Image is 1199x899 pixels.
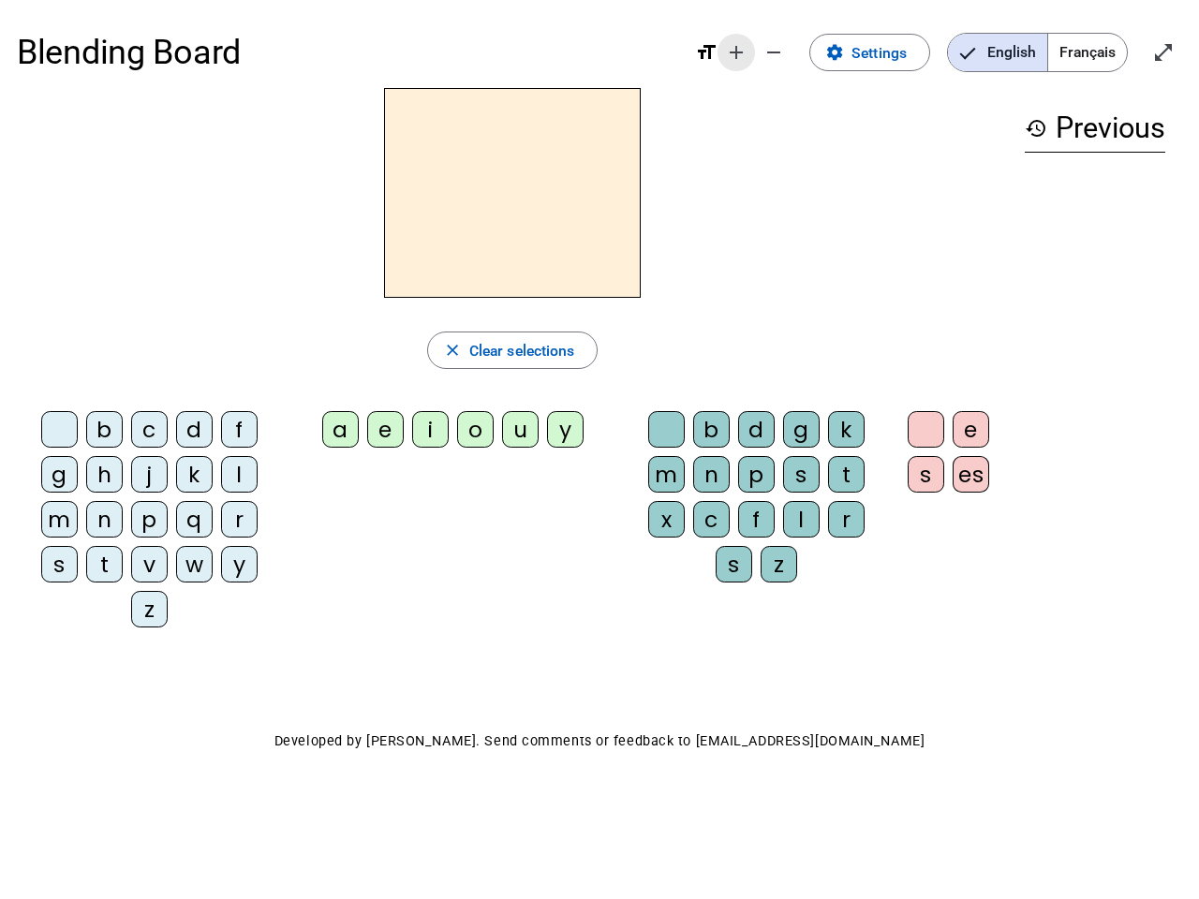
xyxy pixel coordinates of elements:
[412,411,449,448] div: i
[783,501,820,538] div: l
[221,501,258,538] div: r
[948,34,1047,71] span: English
[221,546,258,582] div: y
[502,411,539,448] div: u
[783,411,820,448] div: g
[322,411,359,448] div: a
[648,501,685,538] div: x
[221,411,258,448] div: f
[131,411,168,448] div: c
[738,411,775,448] div: d
[427,332,599,369] button: Clear selections
[825,43,844,62] mat-icon: settings
[86,456,123,493] div: h
[131,591,168,627] div: z
[176,456,213,493] div: k
[761,546,797,582] div: z
[947,33,1128,72] mat-button-toggle-group: Language selection
[457,411,494,448] div: o
[547,411,584,448] div: y
[131,456,168,493] div: j
[131,501,168,538] div: p
[1145,34,1182,71] button: Enter full screen
[738,456,775,493] div: p
[953,456,989,493] div: es
[693,411,730,448] div: b
[828,411,865,448] div: k
[41,456,78,493] div: g
[176,411,213,448] div: d
[908,456,944,493] div: s
[695,41,718,64] mat-icon: format_size
[86,546,123,582] div: t
[828,456,865,493] div: t
[755,34,792,71] button: Decrease font size
[131,546,168,582] div: v
[221,456,258,493] div: l
[738,501,775,538] div: f
[828,501,865,538] div: r
[1025,105,1165,153] h3: Previous
[443,341,462,360] mat-icon: close
[648,456,685,493] div: m
[1048,34,1127,71] span: Français
[41,546,78,582] div: s
[693,456,730,493] div: n
[851,40,907,66] span: Settings
[367,411,404,448] div: e
[693,501,730,538] div: c
[762,41,785,64] mat-icon: remove
[783,456,820,493] div: s
[1025,117,1047,140] mat-icon: history
[17,19,678,86] h1: Blending Board
[1152,41,1175,64] mat-icon: open_in_full
[176,501,213,538] div: q
[725,41,748,64] mat-icon: add
[86,411,123,448] div: b
[176,546,213,582] div: w
[86,501,123,538] div: n
[41,501,78,538] div: m
[718,34,755,71] button: Increase font size
[809,34,930,71] button: Settings
[17,729,1182,754] p: Developed by [PERSON_NAME]. Send comments or feedback to [EMAIL_ADDRESS][DOMAIN_NAME]
[716,546,752,582] div: s
[469,338,575,363] span: Clear selections
[953,411,989,448] div: e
